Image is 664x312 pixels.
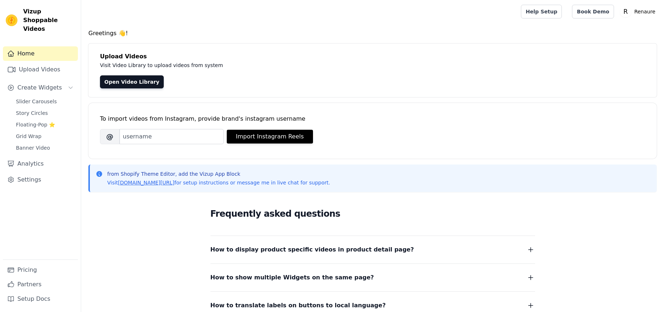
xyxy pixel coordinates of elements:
[120,129,224,144] input: username
[210,273,535,283] button: How to show multiple Widgets on the same page?
[6,14,17,26] img: Vizup
[100,61,425,70] p: Visit Video Library to upload videos from system
[227,130,313,143] button: Import Instagram Reels
[3,46,78,61] a: Home
[16,98,57,105] span: Slider Carousels
[3,172,78,187] a: Settings
[210,207,535,221] h2: Frequently asked questions
[16,144,50,151] span: Banner Video
[107,170,330,178] p: from Shopify Theme Editor, add the Vizup App Block
[210,273,374,283] span: How to show multiple Widgets on the same page?
[572,5,614,18] a: Book Demo
[210,300,535,311] button: How to translate labels on buttons to local language?
[3,62,78,77] a: Upload Videos
[88,29,657,38] h4: Greetings 👋!
[107,179,330,186] p: Visit for setup instructions or message me in live chat for support.
[210,300,386,311] span: How to translate labels on buttons to local language?
[17,83,62,92] span: Create Widgets
[210,245,535,255] button: How to display product specific videos in product detail page?
[12,143,78,153] a: Banner Video
[623,8,628,15] text: R
[3,263,78,277] a: Pricing
[16,121,55,128] span: Floating-Pop ⭐
[12,120,78,130] a: Floating-Pop ⭐
[12,96,78,107] a: Slider Carousels
[3,292,78,306] a: Setup Docs
[16,109,48,117] span: Story Circles
[23,7,75,33] span: Vizup Shoppable Videos
[521,5,562,18] a: Help Setup
[3,277,78,292] a: Partners
[12,131,78,141] a: Grid Wrap
[100,129,120,144] span: @
[100,75,164,88] a: Open Video Library
[12,108,78,118] a: Story Circles
[620,5,658,18] button: R Renaure
[210,245,414,255] span: How to display product specific videos in product detail page?
[3,157,78,171] a: Analytics
[118,180,175,186] a: [DOMAIN_NAME][URL]
[100,52,645,61] h4: Upload Videos
[100,115,645,123] div: To import videos from Instagram, provide brand's instagram username
[3,80,78,95] button: Create Widgets
[16,133,41,140] span: Grid Wrap
[631,5,658,18] p: Renaure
